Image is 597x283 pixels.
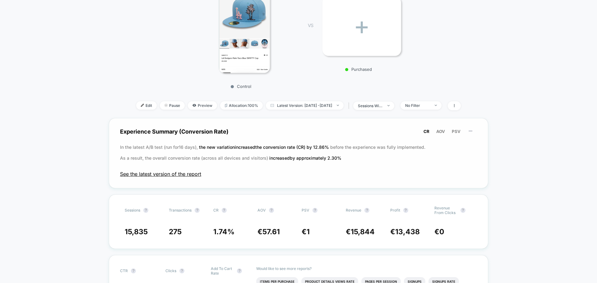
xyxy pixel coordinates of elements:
span: Profit [390,208,400,212]
span: Experience Summary (Conversion Rate) [120,125,477,139]
span: AOV [436,129,445,134]
span: Latest Version: [DATE] - [DATE] [266,101,344,110]
span: 13,438 [395,227,420,236]
span: Clicks [165,268,176,273]
img: end [435,105,437,106]
span: AOV [257,208,266,212]
span: Edit [136,101,157,110]
button: ? [403,208,408,213]
img: end [387,105,390,106]
span: See the latest version of the report [120,171,477,177]
img: rebalance [225,104,227,107]
img: edit [141,104,144,107]
button: ? [237,268,242,273]
img: end [164,104,168,107]
span: € [257,227,280,236]
img: calendar [271,104,274,107]
span: € [346,227,375,236]
p: In the latest A/B test (run for 16 days), before the experience was fully implemented. As a resul... [120,142,477,163]
div: sessions with impression [358,103,383,108]
span: 0 [439,227,444,236]
button: ? [143,208,148,213]
span: the new variation increased the conversion rate (CR) by 12.86 % [199,144,330,150]
span: VS [308,23,313,28]
span: 15,844 [351,227,375,236]
button: AOV [434,129,447,134]
span: CR [213,208,219,212]
span: Transactions [169,208,192,212]
span: CR [423,129,429,134]
img: end [337,105,339,106]
div: No Filter [405,103,430,108]
span: € [302,227,310,236]
span: 15,835 [125,227,148,236]
span: Pause [160,101,185,110]
span: € [390,227,420,236]
button: ? [269,208,274,213]
button: ? [460,208,465,213]
button: ? [179,268,184,273]
button: ? [364,208,369,213]
button: ? [222,208,227,213]
span: increased by approximately 2.30 % [269,155,341,161]
span: Add To Cart Rate [211,266,234,276]
span: Revenue [346,208,361,212]
span: Allocation: 100% [220,101,263,110]
button: ? [131,268,136,273]
span: CTR [120,268,128,273]
span: Sessions [125,208,140,212]
button: PSV [450,129,462,134]
p: Control [187,84,295,89]
span: PSV [452,129,460,134]
span: Revenue From Clicks [434,206,457,215]
span: PSV [302,208,309,212]
span: 1 [307,227,310,236]
p: Purchased [319,67,398,72]
button: CR [422,129,431,134]
span: 275 [169,227,182,236]
span: 57.61 [262,227,280,236]
span: | [347,101,353,110]
button: ? [195,208,200,213]
span: Preview [188,101,217,110]
span: 1.74 % [213,227,234,236]
p: Would like to see more reports? [256,266,477,271]
button: ? [312,208,317,213]
span: € [434,227,444,236]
